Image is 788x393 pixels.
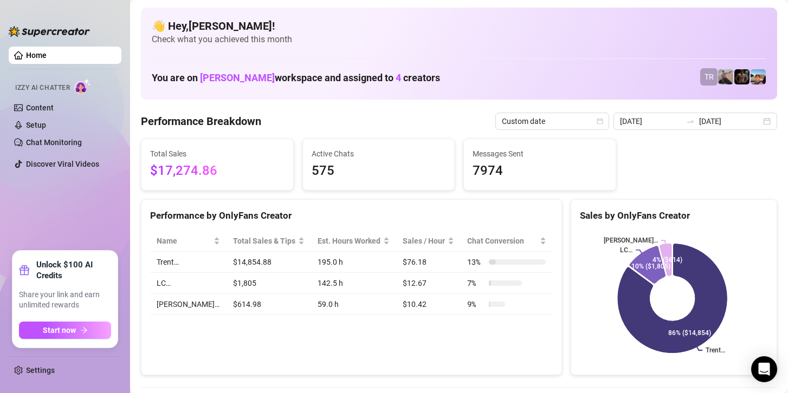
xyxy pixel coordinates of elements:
td: Trent… [150,252,227,273]
td: $12.67 [396,273,461,294]
h4: 👋 Hey, [PERSON_NAME] ! [152,18,766,34]
a: Settings [26,366,55,375]
input: End date [699,115,761,127]
td: [PERSON_NAME]… [150,294,227,315]
td: $76.18 [396,252,461,273]
img: Zach [751,69,766,84]
td: $14,854.88 [227,252,311,273]
a: Content [26,103,54,112]
span: Chat Conversion [467,235,538,247]
div: Open Intercom Messenger [751,356,777,382]
span: Custom date [502,113,603,129]
td: $1,805 [227,273,311,294]
h4: Performance Breakdown [141,114,261,129]
text: Trent… [706,346,726,354]
td: 142.5 h [311,273,396,294]
span: 575 [312,161,446,181]
span: swap-right [686,117,695,126]
a: Setup [26,121,46,129]
div: Est. Hours Worked [318,235,381,247]
span: gift [19,265,30,276]
td: $10.42 [396,294,461,315]
div: Performance by OnlyFans Creator [150,208,553,223]
span: Total Sales & Tips [233,235,296,247]
span: Izzy AI Chatter [15,83,70,93]
span: 7 % [467,277,485,289]
span: Name [157,235,211,247]
div: Sales by OnlyFans Creator [580,208,768,223]
th: Chat Conversion [461,231,553,252]
img: logo-BBDzfeDw.svg [9,26,90,37]
span: $17,274.86 [150,161,285,181]
span: 13 % [467,256,485,268]
span: TR [705,71,714,83]
span: Check what you achieved this month [152,34,766,45]
span: to [686,117,695,126]
text: [PERSON_NAME]… [604,237,658,244]
button: Start nowarrow-right [19,322,111,339]
a: Chat Monitoring [26,138,82,147]
input: Start date [620,115,682,127]
span: calendar [597,118,603,125]
a: Home [26,51,47,60]
span: Start now [43,326,76,335]
span: 9 % [467,298,485,310]
a: Discover Viral Videos [26,160,99,168]
span: Sales / Hour [403,235,445,247]
strong: Unlock $100 AI Credits [36,259,111,281]
td: LC… [150,273,227,294]
td: 59.0 h [311,294,396,315]
span: 4 [396,72,401,83]
span: [PERSON_NAME] [200,72,275,83]
span: arrow-right [80,326,88,334]
th: Sales / Hour [396,231,461,252]
img: LC [718,69,733,84]
th: Name [150,231,227,252]
span: Share your link and earn unlimited rewards [19,290,111,311]
td: 195.0 h [311,252,396,273]
span: Active Chats [312,148,446,160]
td: $614.98 [227,294,311,315]
th: Total Sales & Tips [227,231,311,252]
img: AI Chatter [74,78,91,94]
h1: You are on workspace and assigned to creators [152,72,440,84]
span: 7974 [473,161,607,181]
text: LC… [621,246,633,254]
img: Trent [734,69,750,84]
span: Messages Sent [473,148,607,160]
span: Total Sales [150,148,285,160]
